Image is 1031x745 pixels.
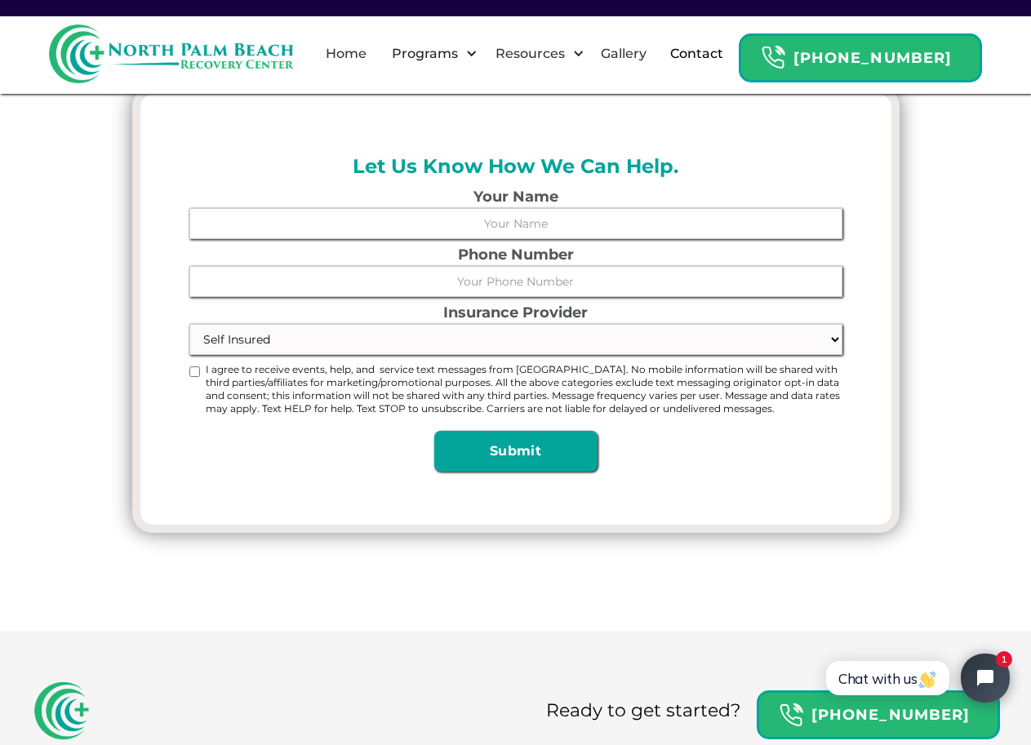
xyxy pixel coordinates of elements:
input: I agree to receive events, help, and service text messages from [GEOGRAPHIC_DATA]. No mobile info... [189,366,200,377]
a: Contact [660,28,733,80]
strong: [PHONE_NUMBER] [793,49,952,67]
label: Insurance Provider [189,305,842,320]
div: Programs [388,44,462,64]
input: Your Phone Number [189,266,842,297]
a: Header Calendar Icons[PHONE_NUMBER] [757,682,1000,739]
a: Home [316,28,376,80]
img: Header Calendar Icons [779,703,803,728]
div: Programs [378,28,482,80]
div: Resources [482,28,589,80]
a: Gallery [591,28,656,80]
input: Your Name [189,208,842,239]
a: Header Calendar Icons[PHONE_NUMBER] [739,25,982,82]
form: Name, Number [189,189,842,472]
h2: Let Us Know How We Can Help. [189,152,842,181]
div: Resources [491,44,569,64]
span: I agree to receive events, help, and service text messages from [GEOGRAPHIC_DATA]. No mobile info... [206,363,842,415]
label: Your Name [189,189,842,204]
input: Submit [434,431,598,472]
strong: [PHONE_NUMBER] [811,706,970,724]
div: Ready to get started? [546,698,740,724]
img: Header Calendar Icons [761,45,785,70]
label: Phone Number [189,247,842,262]
iframe: Tidio Chat [808,640,1024,716]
